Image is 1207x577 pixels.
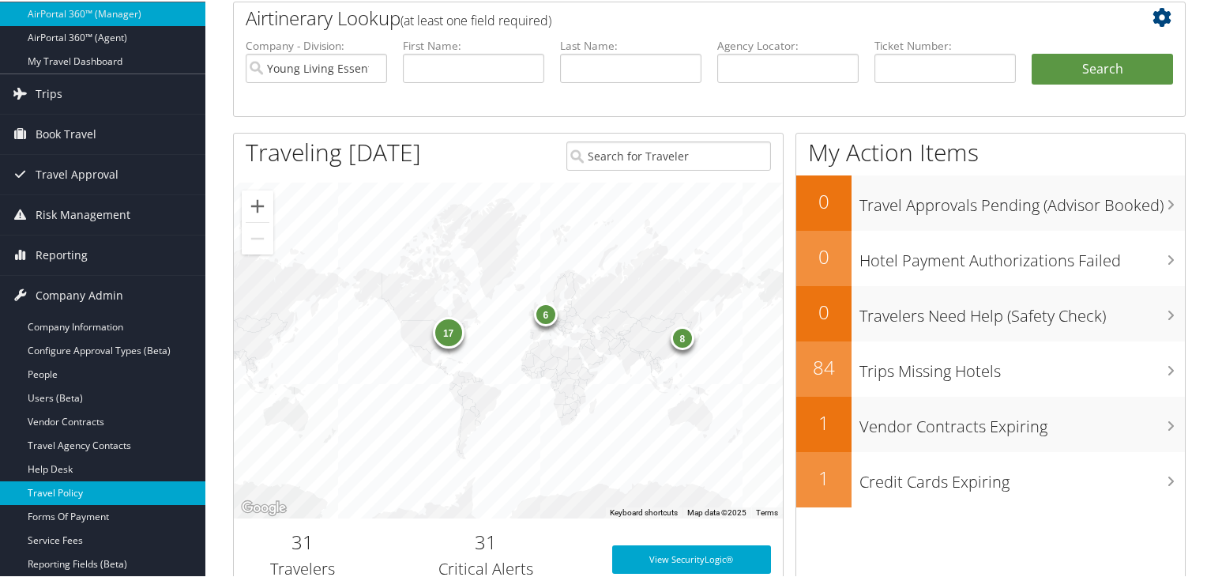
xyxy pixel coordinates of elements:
[796,174,1185,229] a: 0Travel Approvals Pending (Advisor Booked)
[670,325,694,349] div: 8
[238,496,290,517] img: Google
[859,185,1185,215] h3: Travel Approvals Pending (Advisor Booked)
[859,351,1185,381] h3: Trips Missing Hotels
[859,296,1185,326] h3: Travelers Need Help (Safety Check)
[717,36,859,52] label: Agency Locator:
[383,527,588,554] h2: 31
[566,140,772,169] input: Search for Traveler
[859,240,1185,270] h3: Hotel Payment Authorizations Failed
[796,463,852,490] h2: 1
[796,297,852,324] h2: 0
[796,285,1185,340] a: 0Travelers Need Help (Safety Check)
[400,10,551,28] span: (at least one field required)
[36,194,130,233] span: Risk Management
[874,36,1016,52] label: Ticket Number:
[687,507,746,515] span: Map data ©2025
[242,221,273,253] button: Zoom out
[859,406,1185,436] h3: Vendor Contracts Expiring
[246,134,421,168] h1: Traveling [DATE]
[1032,52,1173,84] button: Search
[246,3,1094,30] h2: Airtinerary Lookup
[36,73,62,112] span: Trips
[610,506,678,517] button: Keyboard shortcuts
[796,134,1185,168] h1: My Action Items
[612,544,772,572] a: View SecurityLogic®
[756,507,778,515] a: Terms (opens in new tab)
[403,36,544,52] label: First Name:
[796,353,852,379] h2: 84
[796,242,852,269] h2: 0
[432,315,464,347] div: 17
[796,451,1185,506] a: 1Credit Cards Expiring
[36,274,123,314] span: Company Admin
[238,496,290,517] a: Open this area in Google Maps (opens a new window)
[560,36,701,52] label: Last Name:
[36,153,118,193] span: Travel Approval
[36,113,96,153] span: Book Travel
[246,36,387,52] label: Company - Division:
[796,187,852,213] h2: 0
[859,462,1185,492] h3: Credit Cards Expiring
[36,234,88,273] span: Reporting
[796,395,1185,451] a: 1Vendor Contracts Expiring
[796,408,852,435] h2: 1
[246,527,359,554] h2: 31
[796,340,1185,395] a: 84Trips Missing Hotels
[533,301,557,325] div: 6
[242,189,273,221] button: Zoom in
[796,229,1185,285] a: 0Hotel Payment Authorizations Failed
